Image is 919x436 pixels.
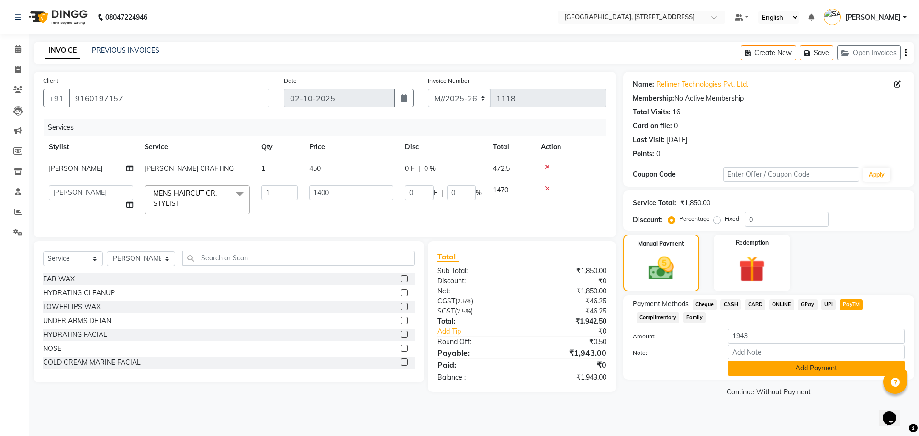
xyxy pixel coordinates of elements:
[43,77,58,85] label: Client
[720,299,741,310] span: CASH
[633,93,674,103] div: Membership:
[633,79,654,89] div: Name:
[741,45,796,60] button: Create New
[824,9,841,25] img: SANJU CHHETRI
[457,297,471,305] span: 2.5%
[45,42,80,59] a: INVOICE
[730,253,773,286] img: _gift.svg
[798,299,818,310] span: GPay
[535,136,606,158] th: Action
[633,107,671,117] div: Total Visits:
[723,167,859,182] input: Enter Offer / Coupon Code
[626,332,721,341] label: Amount:
[493,164,510,173] span: 472.5
[745,299,765,310] span: CARD
[633,135,665,145] div: Last Visit:
[680,198,710,208] div: ₹1,850.00
[837,45,901,60] button: Open Invoices
[405,164,415,174] span: 0 F
[522,306,613,316] div: ₹46.25
[437,297,455,305] span: CGST
[430,347,522,358] div: Payable:
[633,93,905,103] div: No Active Membership
[43,302,101,312] div: LOWERLIPS WAX
[43,274,75,284] div: EAR WAX
[182,251,415,266] input: Search or Scan
[637,312,680,323] span: Complimentary
[43,344,61,354] div: NOSE
[522,372,613,382] div: ₹1,943.00
[656,79,748,89] a: Relimer Technologies Pvt. Ltd.
[43,288,115,298] div: HYDRATING CLEANUP
[105,4,147,31] b: 08047224946
[44,119,614,136] div: Services
[424,164,436,174] span: 0 %
[437,307,455,315] span: SGST
[626,348,721,357] label: Note:
[428,77,470,85] label: Invoice Number
[43,330,107,340] div: HYDRATING FACIAL
[69,89,269,107] input: Search by Name/Mobile/Email/Code
[430,337,522,347] div: Round Off:
[522,337,613,347] div: ₹0.50
[625,387,912,397] a: Continue Without Payment
[476,188,482,198] span: %
[430,372,522,382] div: Balance :
[430,326,537,336] a: Add Tip
[522,266,613,276] div: ₹1,850.00
[153,189,217,208] span: MENS HAIRCUT CR. STYLIST
[728,361,905,376] button: Add Payment
[430,296,522,306] div: ( )
[430,276,522,286] div: Discount:
[679,214,710,223] label: Percentage
[845,12,901,22] span: [PERSON_NAME]
[522,276,613,286] div: ₹0
[430,316,522,326] div: Total:
[441,188,443,198] span: |
[633,121,672,131] div: Card on file:
[672,107,680,117] div: 16
[139,136,256,158] th: Service
[522,316,613,326] div: ₹1,942.50
[863,168,890,182] button: Apply
[49,164,102,173] span: [PERSON_NAME]
[24,4,90,31] img: logo
[674,121,678,131] div: 0
[92,46,159,55] a: PREVIOUS INVOICES
[145,164,234,173] span: [PERSON_NAME] CRAFTING
[522,286,613,296] div: ₹1,850.00
[430,286,522,296] div: Net:
[656,149,660,159] div: 0
[43,89,70,107] button: +91
[43,316,111,326] div: UNDER ARMS DETAN
[261,164,265,173] span: 1
[537,326,613,336] div: ₹0
[879,398,909,426] iframe: chat widget
[693,299,717,310] span: Cheque
[309,164,321,173] span: 450
[633,149,654,159] div: Points:
[725,214,739,223] label: Fixed
[522,296,613,306] div: ₹46.25
[522,359,613,370] div: ₹0
[179,199,184,208] a: x
[633,198,676,208] div: Service Total:
[430,359,522,370] div: Paid:
[633,215,662,225] div: Discount:
[633,169,723,179] div: Coupon Code
[418,164,420,174] span: |
[434,188,437,198] span: F
[493,186,508,194] span: 1470
[522,347,613,358] div: ₹1,943.00
[430,266,522,276] div: Sub Total:
[638,239,684,248] label: Manual Payment
[683,312,706,323] span: Family
[800,45,833,60] button: Save
[769,299,794,310] span: ONLINE
[633,299,689,309] span: Payment Methods
[728,345,905,359] input: Add Note
[43,358,141,368] div: COLD CREAM MARINE FACIAL
[640,254,682,283] img: _cash.svg
[437,252,459,262] span: Total
[736,238,769,247] label: Redemption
